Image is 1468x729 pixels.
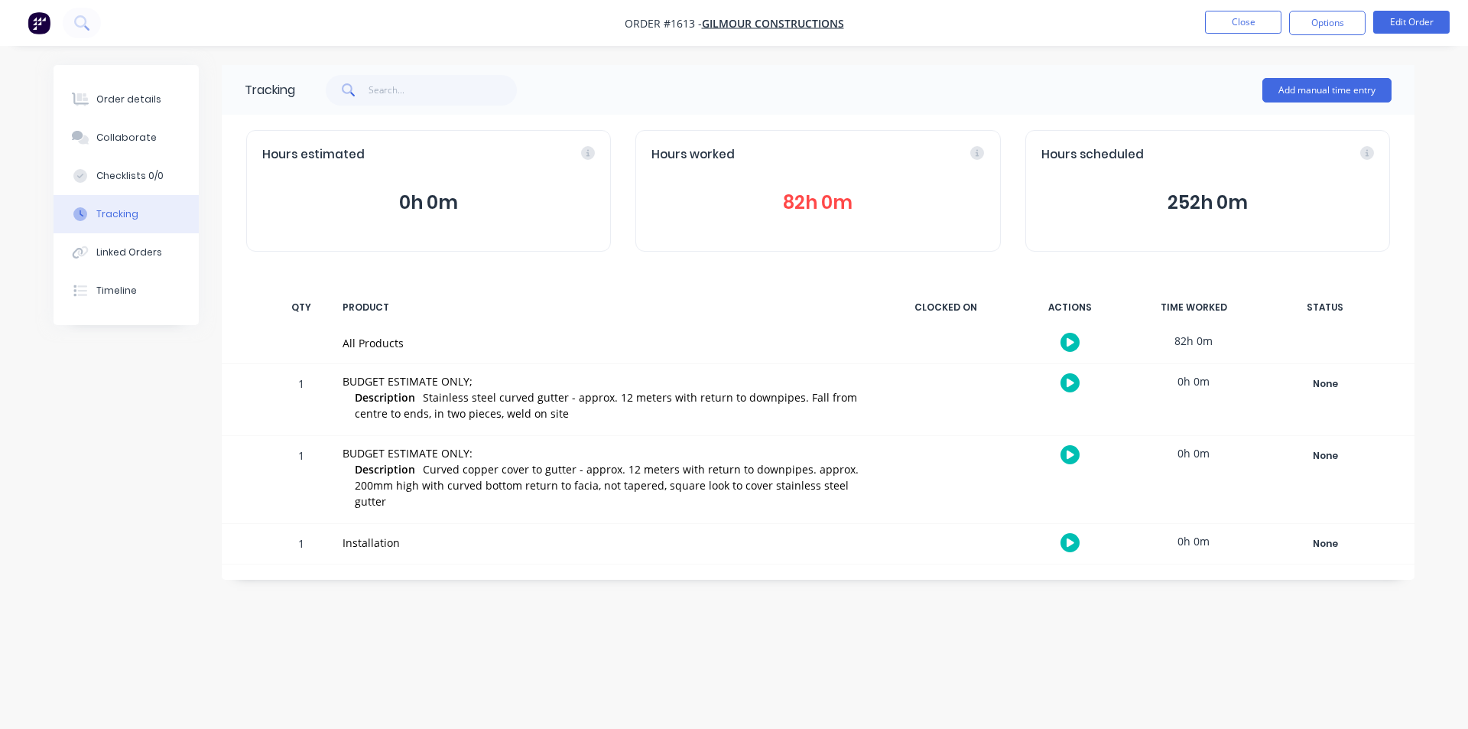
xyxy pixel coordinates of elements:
div: Timeline [96,284,137,298]
div: Linked Orders [96,246,162,259]
button: None [1269,373,1381,395]
div: CLOCKED ON [888,291,1003,324]
span: Hours estimated [262,146,365,164]
input: Search... [369,75,518,106]
div: Collaborate [96,131,157,145]
div: PRODUCT [333,291,879,324]
div: None [1270,534,1380,554]
button: Tracking [54,195,199,233]
div: Order details [96,93,161,106]
button: Checklists 0/0 [54,157,199,195]
button: None [1269,445,1381,467]
div: 1 [278,526,324,564]
div: BUDGET ESTIMATE ONLY; [343,373,870,389]
div: 1 [278,438,324,523]
button: Add manual time entry [1262,78,1392,103]
div: BUDGET ESTIMATE ONLY: [343,445,870,461]
div: Checklists 0/0 [96,169,164,183]
div: None [1270,446,1380,466]
span: Hours worked [651,146,735,164]
span: Curved copper cover to gutter - approx. 12 meters with return to downpipes. approx. 200mm high wi... [355,462,859,509]
div: 0h 0m [1136,524,1251,558]
button: Close [1205,11,1281,34]
button: 0h 0m [262,188,595,217]
div: Tracking [96,207,138,221]
span: Hours scheduled [1041,146,1144,164]
div: All Products [343,335,870,351]
button: 82h 0m [651,188,984,217]
button: Collaborate [54,119,199,157]
button: Order details [54,80,199,119]
span: Description [355,389,415,405]
button: Timeline [54,272,199,310]
button: 252h 0m [1041,188,1374,217]
div: STATUS [1260,291,1390,324]
div: Tracking [245,81,295,99]
button: Edit Order [1373,11,1450,34]
div: 0h 0m [1136,436,1251,470]
a: Gilmour Constructions [702,16,844,31]
span: Stainless steel curved gutter - approx. 12 meters with return to downpipes. Fall from centre to e... [355,390,857,421]
button: Linked Orders [54,233,199,272]
button: Options [1289,11,1366,35]
div: 1 [278,366,324,435]
div: ACTIONS [1012,291,1127,324]
div: QTY [278,291,324,324]
img: Factory [28,11,50,34]
div: 82h 0m [1136,324,1251,358]
div: None [1270,374,1380,394]
div: TIME WORKED [1136,291,1251,324]
span: Description [355,461,415,477]
span: Order #1613 - [625,16,702,31]
div: 0h 0m [1136,364,1251,399]
div: Installation [343,535,870,551]
button: None [1269,533,1381,555]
